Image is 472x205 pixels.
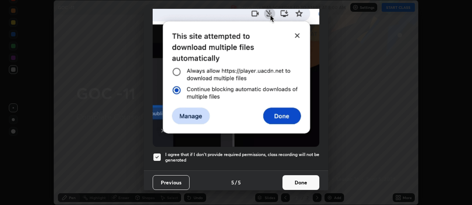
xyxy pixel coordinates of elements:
h5: I agree that if I don't provide required permissions, class recording will not be generated [165,152,319,163]
button: Done [282,175,319,190]
h4: 5 [231,179,234,186]
button: Previous [153,175,190,190]
h4: 5 [238,179,241,186]
h4: / [235,179,237,186]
